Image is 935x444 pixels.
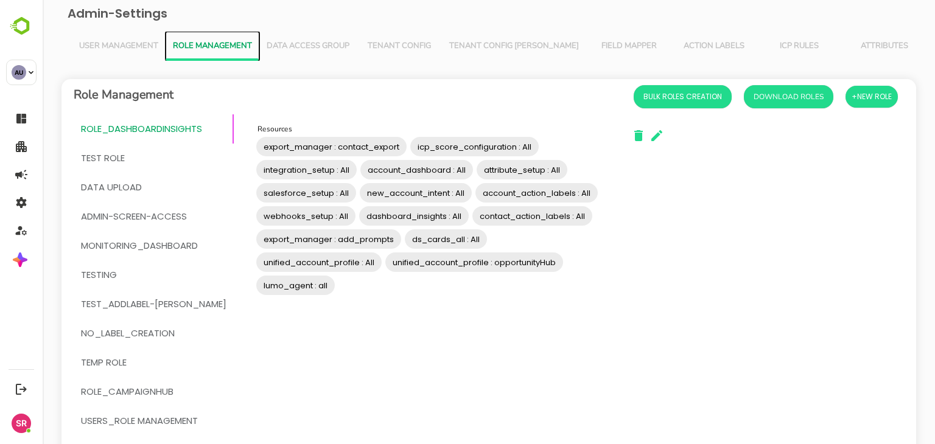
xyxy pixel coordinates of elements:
button: Download Roles [701,85,791,108]
span: Action Labels [636,41,707,51]
button: Bulk Roles Creation [591,85,689,108]
div: Vertical tabs example [29,32,863,61]
span: testing [38,267,74,283]
button: Logout [13,381,29,397]
span: dashboard_insights : All [317,209,426,223]
span: MONITORING_DASHBOARD [38,238,155,254]
span: contact_action_labels : All [430,209,550,223]
span: integration_setup : All [214,163,314,177]
span: No_Label_Creation [38,325,132,341]
span: unified_account_profile : opportunityHub [343,255,520,269]
button: +New Role [803,86,855,108]
span: Tenant Config [PERSON_NAME] [407,41,536,51]
span: export_manager : contact_export [214,140,364,154]
span: account_action_labels : All [433,186,555,200]
span: ICP Rules [721,41,792,51]
span: ROLE_CAMPAIGNHUB [38,384,131,400]
span: Test Role [38,150,82,166]
span: attribute_setup : All [434,163,525,177]
span: salesforce_setup : All [214,186,313,200]
span: Field Mapper [551,41,622,51]
div: AU [12,65,26,80]
span: Role_DashboardInsights [38,121,159,137]
span: User Management [37,41,116,51]
span: +New Role [809,89,849,105]
label: Resources [215,124,250,134]
span: Tenant Config [321,41,392,51]
h6: Role Management [31,85,131,108]
img: BambooboxLogoMark.f1c84d78b4c51b1a7b5f700c9845e183.svg [6,15,37,38]
span: admin-screen-access [38,209,144,224]
span: unified_account_profile : All [214,255,339,269]
span: Bulk Roles Creation [601,89,679,105]
span: Data Access Group [224,41,307,51]
span: Role Management [130,41,209,51]
span: webhooks_setup : All [214,209,313,223]
span: temp Role [38,355,84,370]
span: icp_score_configuration : All [368,140,496,154]
span: lumo_agent : all [214,279,292,293]
span: users_role management [38,413,155,429]
span: DATA UPLOAD [38,179,99,195]
span: test_addLabel-[PERSON_NAME] [38,296,184,312]
span: new_account_intent : All [317,186,429,200]
div: SR [12,414,31,433]
span: export_manager : add_prompts [214,232,359,246]
span: account_dashboard : All [318,163,430,177]
span: ds_cards_all : All [362,232,444,246]
span: Attributes [807,41,877,51]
